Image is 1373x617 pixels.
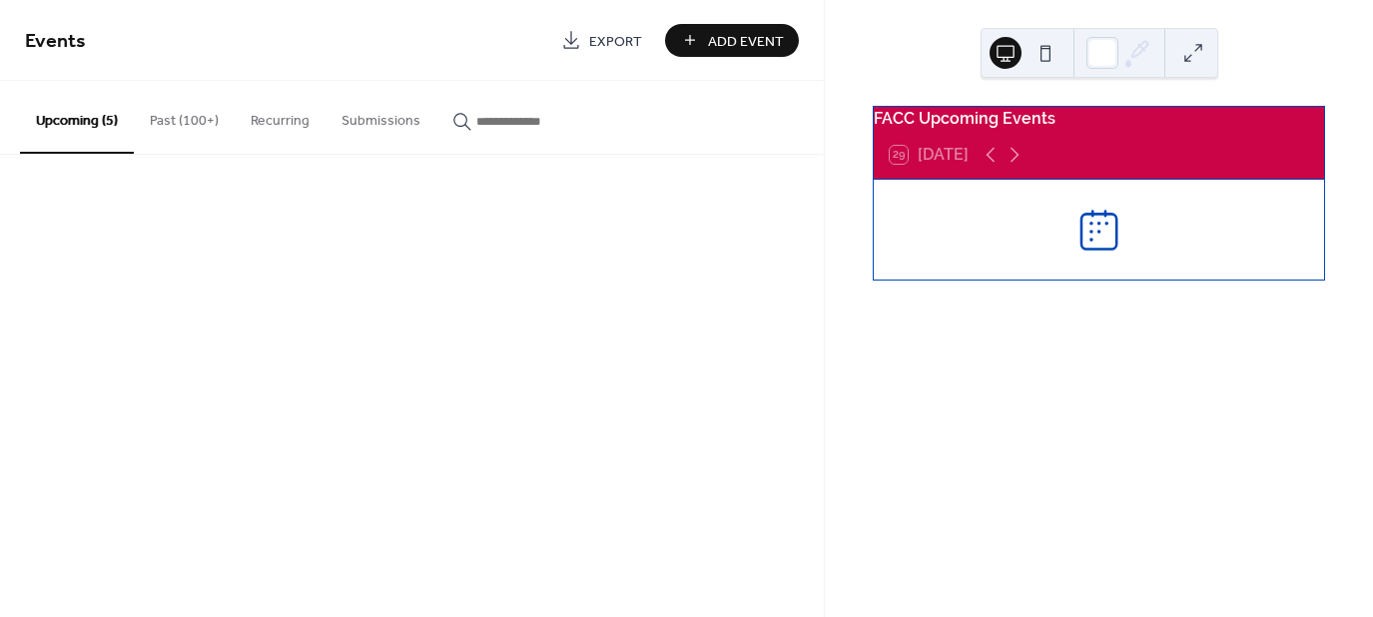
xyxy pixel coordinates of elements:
[874,107,1324,131] div: FACC Upcoming Events
[134,81,235,152] button: Past (100+)
[235,81,326,152] button: Recurring
[708,31,784,52] span: Add Event
[589,31,642,52] span: Export
[546,24,657,57] a: Export
[665,24,799,57] button: Add Event
[25,22,86,61] span: Events
[20,81,134,154] button: Upcoming (5)
[326,81,436,152] button: Submissions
